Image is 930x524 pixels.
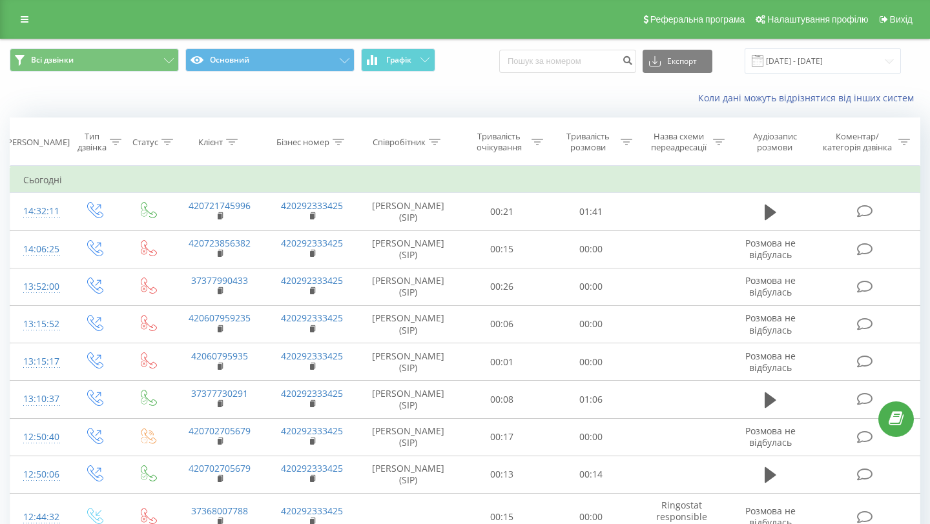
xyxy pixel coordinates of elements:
span: Всі дзвінки [31,55,74,65]
div: 13:52:00 [23,274,54,299]
div: 13:15:17 [23,349,54,374]
a: 420292333425 [281,387,343,399]
div: [PERSON_NAME] [5,137,70,148]
td: 00:00 [546,230,635,268]
td: [PERSON_NAME] (SIP) [358,456,458,493]
td: [PERSON_NAME] (SIP) [358,230,458,268]
div: Статус [132,137,158,148]
td: 00:00 [546,343,635,381]
div: 13:15:52 [23,312,54,337]
span: Налаштування профілю [767,14,868,25]
td: [PERSON_NAME] (SIP) [358,305,458,343]
a: 420723856382 [189,237,251,249]
a: Коли дані можуть відрізнятися вiд інших систем [698,92,920,104]
a: 420292333425 [281,505,343,517]
td: 00:17 [458,418,547,456]
td: [PERSON_NAME] (SIP) [358,268,458,305]
td: 00:14 [546,456,635,493]
span: Розмова не відбулась [745,237,796,261]
a: 420607959235 [189,312,251,324]
button: Основний [185,48,355,72]
div: Коментар/категорія дзвінка [820,131,895,153]
div: 12:50:06 [23,462,54,487]
span: Розмова не відбулась [745,312,796,336]
div: 12:50:40 [23,425,54,450]
td: [PERSON_NAME] (SIP) [358,418,458,456]
a: 420292333425 [281,425,343,437]
div: Аудіозапис розмови [739,131,810,153]
td: 00:08 [458,381,547,418]
td: 00:00 [546,418,635,456]
a: 420702705679 [189,425,251,437]
span: Розмова не відбулась [745,425,796,448]
div: Тривалість очікування [470,131,529,153]
span: Реферальна програма [650,14,745,25]
span: Розмова не відбулась [745,350,796,374]
div: Клієнт [198,137,223,148]
td: [PERSON_NAME] (SIP) [358,343,458,381]
span: Вихід [890,14,913,25]
td: 00:00 [546,305,635,343]
div: Тривалість розмови [558,131,617,153]
a: 420292333425 [281,199,343,212]
button: Експорт [643,50,712,73]
a: 420702705679 [189,462,251,474]
a: 37377990433 [191,274,248,287]
td: 00:21 [458,193,547,230]
a: 420292333425 [281,312,343,324]
td: Сьогодні [10,167,920,193]
button: Графік [361,48,435,72]
a: 420292333425 [281,350,343,362]
td: 00:06 [458,305,547,343]
a: 420292333425 [281,462,343,474]
div: Тип дзвінка [77,131,107,153]
td: 00:15 [458,230,547,268]
div: Назва схеми переадресації [647,131,710,153]
a: 42060795935 [191,350,248,362]
button: Всі дзвінки [10,48,179,72]
a: 420292333425 [281,274,343,287]
td: 00:00 [546,268,635,305]
div: Бізнес номер [276,137,329,148]
div: 14:32:11 [23,199,54,224]
a: 37377730291 [191,387,248,399]
td: 01:06 [546,381,635,418]
td: 00:26 [458,268,547,305]
a: 420292333425 [281,237,343,249]
td: 00:13 [458,456,547,493]
td: 01:41 [546,193,635,230]
td: 00:01 [458,343,547,381]
a: 420721745996 [189,199,251,212]
div: 14:06:25 [23,237,54,262]
div: 13:10:37 [23,387,54,412]
div: Співробітник [373,137,426,148]
td: [PERSON_NAME] (SIP) [358,193,458,230]
input: Пошук за номером [499,50,636,73]
span: Розмова не відбулась [745,274,796,298]
td: [PERSON_NAME] (SIP) [358,381,458,418]
a: 37368007788 [191,505,248,517]
span: Графік [386,55,411,65]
